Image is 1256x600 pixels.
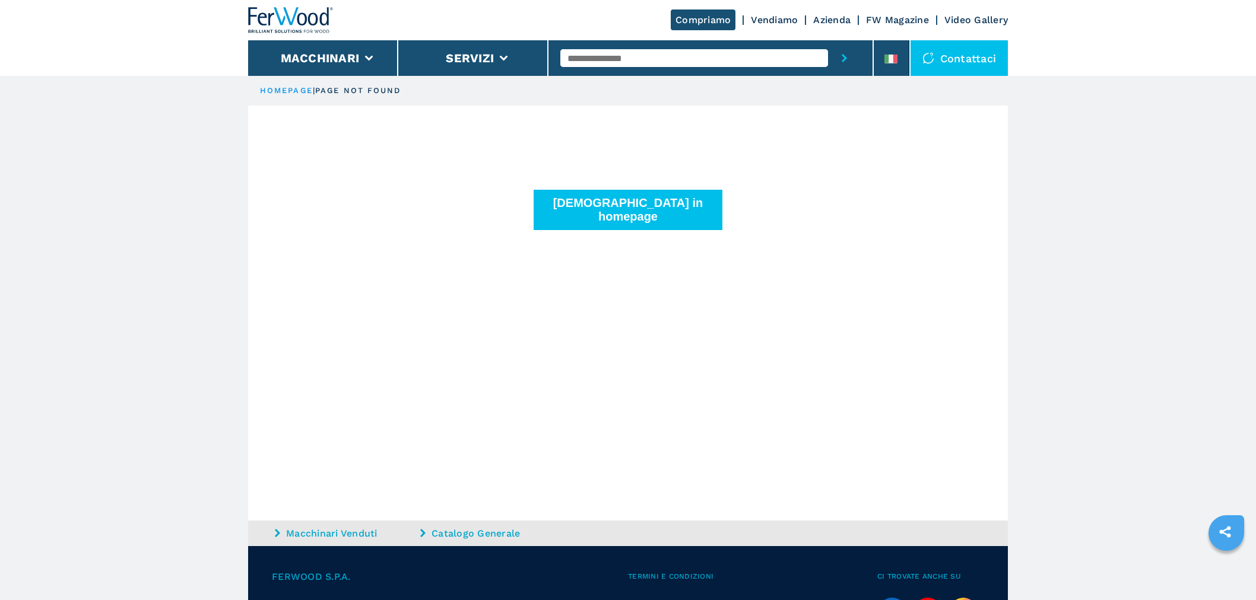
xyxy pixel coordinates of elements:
[877,570,984,583] span: Ci trovate anche su
[628,570,877,583] span: Termini e condizioni
[420,526,563,540] a: Catalogo Generale
[248,7,334,33] img: Ferwood
[671,9,735,30] a: Compriamo
[248,142,1008,158] p: La pagina non è stata trovata
[281,51,360,65] button: Macchinari
[922,52,934,64] img: Contattaci
[534,190,722,230] button: [DEMOGRAPHIC_DATA] in homepage
[315,85,401,96] p: page not found
[1210,517,1240,547] a: sharethis
[751,14,798,25] a: Vendiamo
[446,51,494,65] button: Servizi
[866,14,929,25] a: FW Magazine
[911,40,1008,76] div: Contattaci
[813,14,851,25] a: Azienda
[272,570,628,583] span: FERWOOD S.P.A.
[944,14,1008,25] a: Video Gallery
[275,526,417,540] a: Macchinari Venduti
[828,40,861,76] button: submit-button
[313,86,315,95] span: |
[260,86,313,95] a: HOMEPAGE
